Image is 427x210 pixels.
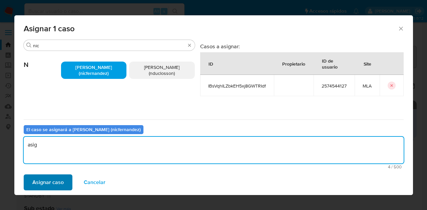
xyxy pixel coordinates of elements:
div: ID de usuario [314,53,354,75]
span: MLA [363,83,372,89]
button: Buscar [26,43,32,48]
h3: Casos a asignar: [200,43,404,50]
div: Propietario [274,56,313,72]
span: IBsVqhILZbkEH5xj8GWTRIdf [208,83,266,89]
span: Asignar 1 caso [24,25,398,33]
span: N [24,51,61,69]
div: [PERSON_NAME] (nicfernandez) [61,62,127,79]
span: Máximo 500 caracteres [26,165,402,169]
div: [PERSON_NAME] (nduclosson) [129,62,195,79]
button: Borrar [187,43,192,48]
textarea: asig [24,137,404,163]
span: [PERSON_NAME] (nduclosson) [144,64,179,77]
input: Buscar analista [33,43,185,49]
button: Cerrar ventana [398,25,404,31]
div: ID [200,56,221,72]
button: Cancelar [75,174,114,190]
div: assign-modal [14,15,413,195]
span: Cancelar [84,175,105,190]
span: Asignar caso [32,175,64,190]
button: icon-button [388,82,396,90]
span: 2574544127 [322,83,347,89]
span: [PERSON_NAME] (nicfernandez) [75,64,112,77]
b: El caso se asignará a [PERSON_NAME] (nicfernandez) [26,126,141,133]
button: Asignar caso [24,174,72,190]
div: Site [356,56,379,72]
